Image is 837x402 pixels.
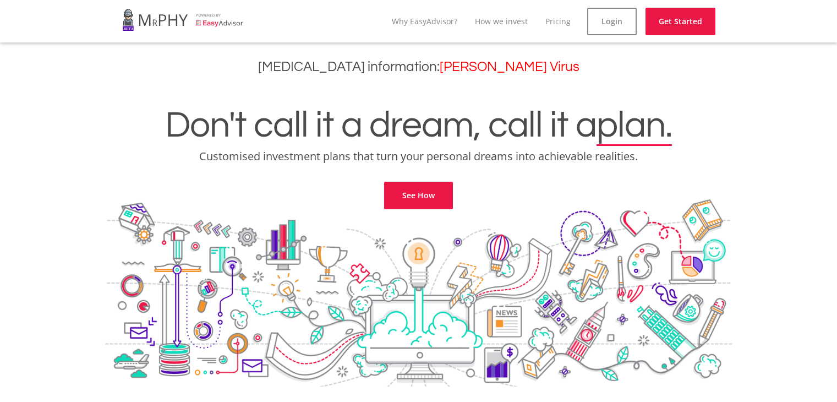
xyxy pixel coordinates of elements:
a: See How [384,182,453,209]
a: Why EasyAdvisor? [392,16,457,26]
p: Customised investment plans that turn your personal dreams into achievable realities. [8,149,829,164]
a: Get Started [645,8,715,35]
a: [PERSON_NAME] Virus [440,60,579,74]
h1: Don't call it a dream, call it a [8,107,829,144]
a: How we invest [475,16,528,26]
span: plan. [597,107,672,144]
a: Login [587,8,637,35]
h3: [MEDICAL_DATA] information: [8,59,829,75]
a: Pricing [545,16,571,26]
